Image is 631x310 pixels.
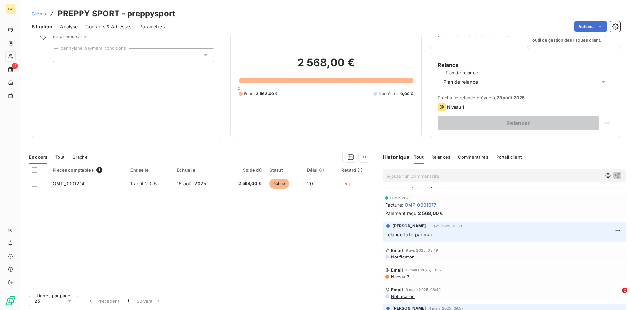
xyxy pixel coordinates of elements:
[60,23,78,30] span: Analyse
[390,196,411,200] span: 17 avr. 2025
[405,201,437,208] span: OMP_0001077
[239,56,413,76] h2: 2 568,00 €
[58,8,175,20] h3: PREPPY SPORT - preppysport
[443,79,478,85] span: Plan de relance
[392,223,426,229] span: [PERSON_NAME]
[497,95,525,100] span: 23 août 2025
[622,288,627,293] span: 2
[130,181,157,186] span: 1 août 2025
[400,91,413,97] span: 0,00 €
[391,267,403,273] span: Email
[123,294,133,308] button: 1
[227,167,261,173] div: Solde dû
[438,116,599,130] button: Relancer
[390,294,415,299] span: Notification
[391,248,403,253] span: Email
[390,254,415,259] span: Notification
[406,288,441,292] span: 9 mars 2025, 08:49
[429,224,462,228] span: 15 avr. 2025, 10:38
[177,181,206,186] span: 16 août 2025
[385,201,403,208] span: Facture :
[53,34,214,43] span: Propriétés Client
[406,268,441,272] span: 19 mars 2025, 10:16
[130,167,169,173] div: Émise le
[133,294,166,308] button: Suivant
[72,155,88,160] span: Graphe
[432,155,450,160] span: Relances
[12,63,18,69] span: 11
[177,167,219,173] div: Échue le
[32,23,52,30] span: Situation
[256,91,278,97] span: 2 568,00 €
[5,4,16,14] div: OR
[609,288,624,303] iframe: Intercom live chat
[58,52,64,58] input: Ajouter une valeur
[35,298,40,304] span: 25
[55,155,64,160] span: Tout
[5,296,16,306] img: Logo LeanPay
[377,153,410,161] h6: Historique
[244,91,253,97] span: Échu
[532,32,615,43] span: Surveiller ce client en intégrant votre outil de gestion des risques client.
[85,23,131,30] span: Contacts & Adresses
[341,181,350,186] span: +5 j
[96,167,102,173] span: 1
[406,248,438,252] span: 9 avr. 2025, 08:49
[341,167,373,173] div: Retard
[53,167,123,173] div: Pièces comptables
[269,167,299,173] div: Statut
[32,10,46,17] a: Clients
[53,181,84,186] span: OMP_0001214
[379,91,398,97] span: Non-échu
[307,167,334,173] div: Délai
[127,298,129,304] span: 1
[32,11,46,16] span: Clients
[386,232,432,237] span: relance faite par mail
[447,104,464,110] span: Niveau 1
[458,155,488,160] span: Commentaires
[307,181,315,186] span: 20 j
[391,287,403,292] span: Email
[390,274,409,279] span: Niveau 3
[29,155,47,160] span: En cours
[5,64,15,75] a: 11
[238,86,240,91] span: 0
[83,294,123,308] button: Précédent
[227,180,261,187] span: 2 568,00 €
[385,210,417,217] span: Paiement reçu
[414,155,424,160] span: Tout
[418,210,443,217] span: 2 568,00 €
[574,21,607,32] button: Actions
[438,95,612,100] span: Prochaine relance prévue le
[496,155,522,160] span: Portail client
[269,179,289,189] span: échue
[438,61,612,69] h6: Relance
[139,23,165,30] span: Paramètres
